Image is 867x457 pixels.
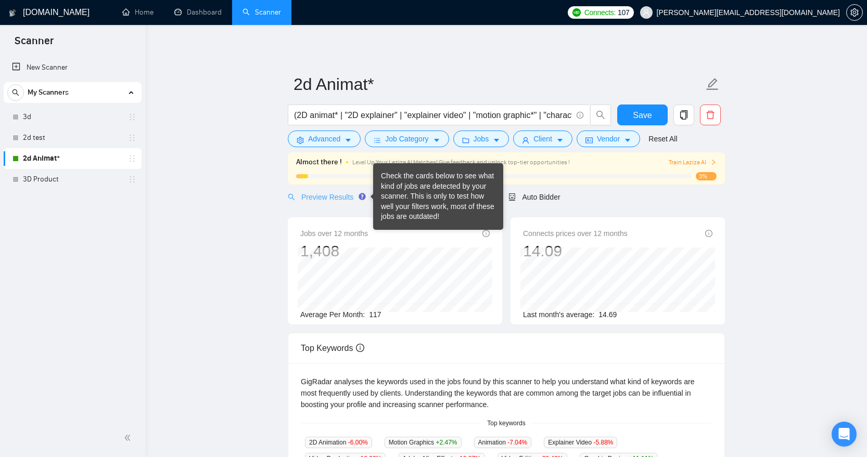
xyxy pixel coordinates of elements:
[617,105,668,125] button: Save
[507,439,527,446] span: -7.04 %
[584,7,616,18] span: Connects:
[28,82,69,103] span: My Scanners
[308,133,340,145] span: Advanced
[556,136,564,144] span: caret-down
[12,57,133,78] a: New Scanner
[710,159,717,165] span: right
[374,136,381,144] span: bars
[174,8,222,17] a: dashboardDashboard
[436,439,457,446] span: +2.47 %
[706,77,719,91] span: edit
[128,134,136,142] span: holder
[356,344,364,352] span: info-circle
[544,437,617,448] span: Explainer Video
[846,8,863,17] a: setting
[122,8,154,17] a: homeHome
[481,419,531,428] span: Top keywords
[700,105,721,125] button: delete
[7,84,24,101] button: search
[9,5,16,21] img: logo
[433,136,440,144] span: caret-down
[345,136,352,144] span: caret-down
[385,133,428,145] span: Job Category
[462,136,469,144] span: folder
[297,136,304,144] span: setting
[23,127,122,148] a: 2d test
[597,133,620,145] span: Vendor
[294,109,572,122] input: Search Freelance Jobs...
[4,57,142,78] li: New Scanner
[593,439,613,446] span: -5.88 %
[301,376,712,410] div: GigRadar analyses the keywords used in the jobs found by this scanner to help you understand what...
[300,310,365,319] span: Average Per Month:
[358,192,367,201] div: Tooltip anchor
[591,110,610,120] span: search
[493,136,500,144] span: caret-down
[696,172,717,180] span: 3%
[585,136,593,144] span: idcard
[385,437,462,448] span: Motion Graphics
[348,439,368,446] span: -6.00 %
[369,310,381,319] span: 117
[381,171,495,222] div: Check the cards below to see what kind of jobs are detected by your scanner. This is only to test...
[705,230,712,237] span: info-circle
[522,136,529,144] span: user
[474,133,489,145] span: Jobs
[23,169,122,190] a: 3D Product
[474,437,532,448] span: Animation
[700,110,720,120] span: delete
[598,310,617,319] span: 14.69
[4,82,142,190] li: My Scanners
[618,7,629,18] span: 107
[296,156,342,168] span: Almost there !
[294,71,704,97] input: Scanner name...
[6,33,62,55] span: Scanner
[243,8,281,17] a: searchScanner
[482,230,490,237] span: info-circle
[523,310,594,319] span: Last month's average:
[508,193,560,201] span: Auto Bidder
[288,193,363,201] span: Preview Results
[577,112,583,119] span: info-circle
[23,107,122,127] a: 3d
[674,110,694,120] span: copy
[128,113,136,121] span: holder
[624,136,631,144] span: caret-down
[533,133,552,145] span: Client
[300,228,368,239] span: Jobs over 12 months
[128,175,136,184] span: holder
[523,228,628,239] span: Connects prices over 12 months
[523,241,628,261] div: 14.09
[300,241,368,261] div: 1,408
[288,193,295,201] span: search
[365,130,449,147] button: barsJob Categorycaret-down
[508,193,516,201] span: robot
[673,105,694,125] button: copy
[513,130,572,147] button: userClientcaret-down
[669,158,717,167] button: Train Laziza AI
[572,8,581,17] img: upwork-logo.png
[124,433,134,443] span: double-left
[643,9,650,16] span: user
[128,154,136,163] span: holder
[832,422,857,447] div: Open Intercom Messenger
[846,4,863,21] button: setting
[577,130,640,147] button: idcardVendorcaret-down
[8,89,23,96] span: search
[301,333,712,363] div: Top Keywords
[352,159,570,166] span: Level Up Your Laziza AI Matches! Give feedback and unlock top-tier opportunities !
[633,109,652,122] span: Save
[648,133,677,145] a: Reset All
[453,130,509,147] button: folderJobscaret-down
[590,105,611,125] button: search
[847,8,862,17] span: setting
[305,437,372,448] span: 2D Animation
[23,148,122,169] a: 2d Animat*
[288,130,361,147] button: settingAdvancedcaret-down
